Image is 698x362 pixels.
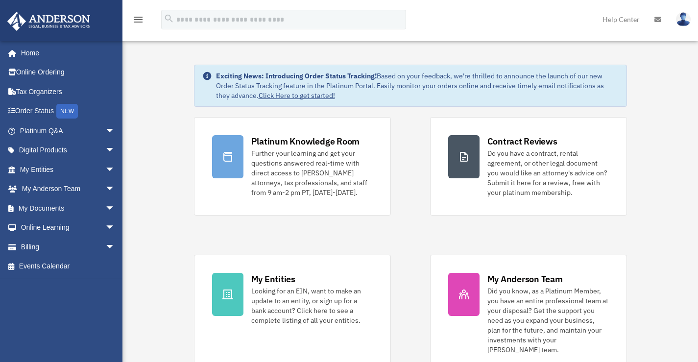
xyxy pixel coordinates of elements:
[4,12,93,31] img: Anderson Advisors Platinum Portal
[105,141,125,161] span: arrow_drop_down
[676,12,691,26] img: User Pic
[164,13,174,24] i: search
[251,135,360,147] div: Platinum Knowledge Room
[216,72,377,80] strong: Exciting News: Introducing Order Status Tracking!
[487,286,609,355] div: Did you know, as a Platinum Member, you have an entire professional team at your disposal? Get th...
[7,101,130,121] a: Order StatusNEW
[132,17,144,25] a: menu
[7,121,130,141] a: Platinum Q&Aarrow_drop_down
[7,218,130,238] a: Online Learningarrow_drop_down
[7,43,125,63] a: Home
[7,237,130,257] a: Billingarrow_drop_down
[105,198,125,218] span: arrow_drop_down
[105,237,125,257] span: arrow_drop_down
[251,273,295,285] div: My Entities
[7,257,130,276] a: Events Calendar
[105,160,125,180] span: arrow_drop_down
[132,14,144,25] i: menu
[105,121,125,141] span: arrow_drop_down
[105,218,125,238] span: arrow_drop_down
[7,198,130,218] a: My Documentsarrow_drop_down
[7,63,130,82] a: Online Ordering
[7,160,130,179] a: My Entitiesarrow_drop_down
[7,82,130,101] a: Tax Organizers
[216,71,619,100] div: Based on your feedback, we're thrilled to announce the launch of our new Order Status Tracking fe...
[259,91,335,100] a: Click Here to get started!
[194,117,391,216] a: Platinum Knowledge Room Further your learning and get your questions answered real-time with dire...
[487,273,563,285] div: My Anderson Team
[7,141,130,160] a: Digital Productsarrow_drop_down
[56,104,78,119] div: NEW
[487,135,557,147] div: Contract Reviews
[7,179,130,199] a: My Anderson Teamarrow_drop_down
[251,286,373,325] div: Looking for an EIN, want to make an update to an entity, or sign up for a bank account? Click her...
[487,148,609,197] div: Do you have a contract, rental agreement, or other legal document you would like an attorney's ad...
[251,148,373,197] div: Further your learning and get your questions answered real-time with direct access to [PERSON_NAM...
[105,179,125,199] span: arrow_drop_down
[430,117,627,216] a: Contract Reviews Do you have a contract, rental agreement, or other legal document you would like...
